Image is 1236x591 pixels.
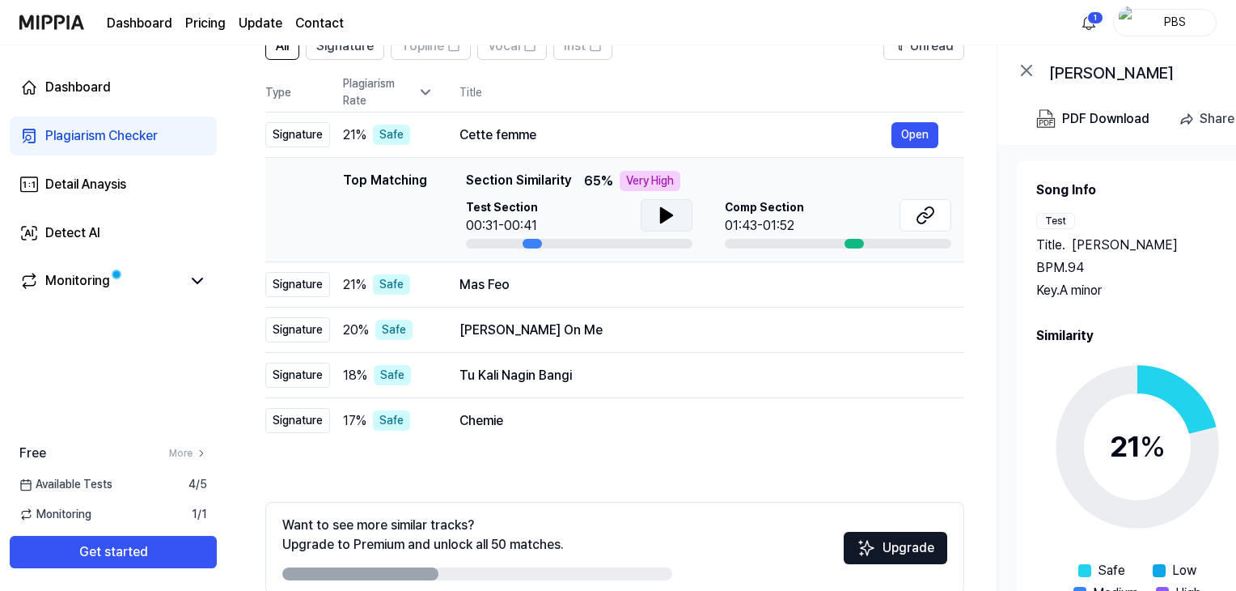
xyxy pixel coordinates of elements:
a: Dashboard [107,14,172,33]
img: Sparkles [857,538,876,558]
div: Want to see more similar tracks? Upgrade to Premium and unlock all 50 matches. [282,516,564,555]
span: Title . [1036,236,1065,255]
div: 1 [1087,11,1103,24]
div: Signature [265,408,330,433]
div: Plagiarism Checker [45,126,158,146]
span: All [276,36,289,56]
button: PDF Download [1033,103,1153,135]
a: SparklesUpgrade [844,546,947,561]
button: Topline [391,31,471,60]
div: Test [1036,213,1075,229]
span: Section Similarity [466,171,571,191]
span: 20 % [343,321,369,340]
div: Detail Anaysis [45,175,126,194]
button: Vocal [477,31,547,60]
img: profile [1119,6,1138,39]
span: 18 % [343,366,367,385]
div: Monitoring [45,271,110,291]
div: Safe [375,320,413,340]
div: Safe [373,410,410,431]
button: Upgrade [844,532,947,564]
span: 17 % [343,411,366,431]
button: All [265,31,299,60]
span: 4 / 5 [188,476,207,493]
a: Contact [295,14,344,33]
img: PDF Download [1036,109,1056,129]
div: Signature [265,363,330,388]
span: Signature [316,36,374,56]
div: [PERSON_NAME] On Me [459,321,938,340]
a: Plagiarism Checker [10,117,217,155]
div: Tu Kali Nagin Bangi [459,366,938,385]
div: 21 [1110,425,1166,469]
div: Share [1200,108,1234,130]
span: 65 % [584,172,613,191]
div: Very High [620,171,680,191]
span: Inst [564,36,586,56]
a: Pricing [185,14,226,33]
button: Signature [306,31,384,60]
div: Mas Feo [459,275,938,295]
span: Comp Section [725,199,804,216]
div: Signature [265,317,330,342]
div: Safe [373,274,410,295]
div: Top Matching [343,171,427,249]
a: Detail Anaysis [10,165,217,204]
th: Type [265,73,330,113]
div: Signature [265,272,330,297]
a: More [169,446,207,461]
div: Cette femme [459,125,891,145]
span: 21 % [343,125,366,145]
span: Monitoring [19,506,91,523]
button: Get started [10,536,217,568]
span: Vocal [488,36,520,56]
span: Free [19,444,46,463]
a: Detect AI [10,214,217,253]
button: Open [891,122,938,148]
span: Unread [910,36,954,56]
div: PDF Download [1062,108,1149,130]
img: 알림 [1079,13,1098,32]
button: Unread [883,31,964,60]
th: Title [459,73,964,112]
a: Update [239,14,282,33]
div: PBS [1143,13,1206,31]
span: % [1140,429,1166,464]
span: Low [1172,561,1196,580]
span: 21 % [343,275,366,295]
div: Chemie [459,411,938,431]
div: 01:43-01:52 [725,216,804,236]
span: 1 / 1 [192,506,207,523]
span: [PERSON_NAME] [1072,236,1178,255]
div: 00:31-00:41 [466,216,538,236]
div: Plagiarism Rate [343,75,434,109]
button: Inst [553,31,612,60]
button: 알림1 [1076,10,1102,36]
div: Detect AI [45,223,100,243]
span: Test Section [466,199,538,216]
div: Dashboard [45,78,111,97]
a: Monitoring [19,271,181,291]
div: Signature [265,122,330,147]
span: Safe [1098,561,1125,580]
a: Dashboard [10,68,217,107]
div: Safe [373,125,410,145]
span: Available Tests [19,476,112,493]
div: Safe [374,365,411,385]
span: Topline [401,36,444,56]
button: profilePBS [1113,9,1217,36]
